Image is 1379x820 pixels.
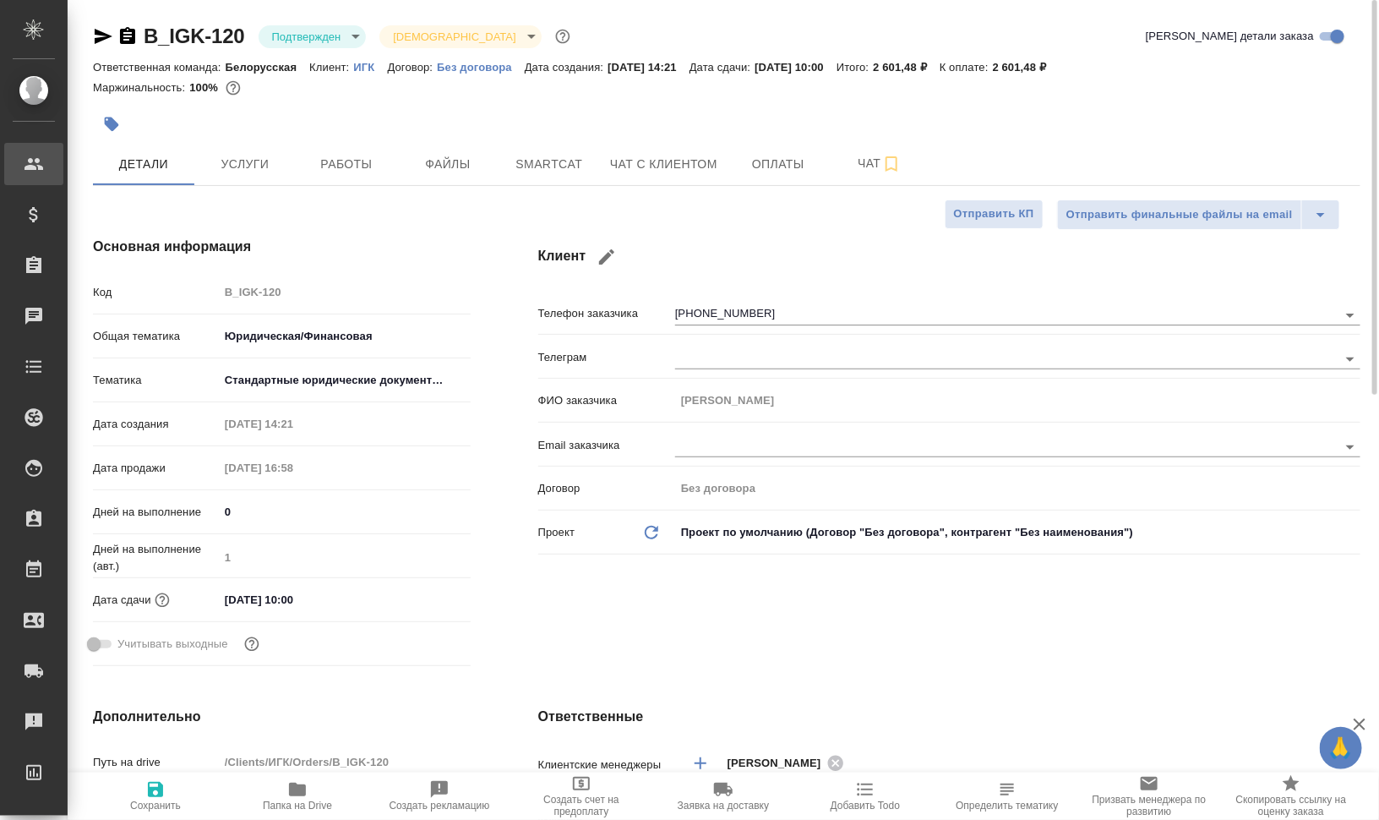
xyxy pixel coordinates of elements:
button: Создать счет на предоплату [510,773,652,820]
button: Сохранить [84,773,226,820]
button: Доп статусы указывают на важность/срочность заказа [552,25,574,47]
p: Код [93,284,219,301]
p: Общая тематика [93,328,219,345]
h4: Ответственные [538,707,1360,727]
button: Отправить КП [945,200,1044,229]
span: Чат [839,153,920,174]
p: Ответственная команда: [93,61,226,74]
p: Дата создания [93,416,219,433]
p: Дней на выполнение [93,504,219,521]
span: Сохранить [130,800,181,812]
button: Папка на Drive [226,773,368,820]
button: Определить тематику [936,773,1078,820]
span: Заявка на доставку [678,800,769,812]
div: Юридическая/Финансовая [219,322,471,351]
h4: Клиент [538,237,1360,277]
p: Проект [538,524,575,541]
p: ИГК [353,61,387,74]
p: [DATE] 10:00 [755,61,837,74]
button: Подтвержден [267,30,346,44]
span: Файлы [407,154,488,175]
p: Дата сдачи [93,592,151,609]
button: Заявка на доставку [652,773,794,820]
span: Работы [306,154,387,175]
div: split button [1057,200,1340,230]
button: Добавить Todo [794,773,936,820]
p: Дата создания: [525,61,608,74]
p: Путь на drive [93,754,219,771]
span: Отправить финальные файлы на email [1066,205,1293,225]
div: Стандартные юридические документы, договоры, уставы [219,366,471,395]
div: Подтвержден [259,25,367,48]
input: ✎ Введи что-нибудь [219,500,471,524]
p: Email заказчика [538,437,675,454]
button: Добавить менеджера [680,743,721,784]
span: Детали [103,154,184,175]
h4: Основная информация [93,237,471,257]
input: Пустое поле [219,545,471,570]
svg: Подписаться [881,154,902,174]
input: Пустое поле [675,388,1360,413]
p: Итого: [837,61,873,74]
p: ФИО заказчика [538,392,675,409]
input: Пустое поле [675,476,1360,500]
p: Белорусская [226,61,310,74]
a: Без договора [437,59,525,74]
span: Призвать менеджера по развитию [1088,794,1210,817]
div: [PERSON_NAME] [728,752,849,774]
button: 0.00 RUB; [222,77,244,99]
p: Тематика [93,372,219,389]
span: Папка на Drive [263,800,332,812]
button: Open [1338,435,1362,459]
p: К оплате: [940,61,993,74]
a: B_IGK-120 [144,25,245,47]
p: Договор: [388,61,438,74]
p: [DATE] 14:21 [608,61,689,74]
button: [DEMOGRAPHIC_DATA] [388,30,521,44]
button: Open [1338,303,1362,327]
button: Скопировать ссылку [117,26,138,46]
span: Скопировать ссылку на оценку заказа [1230,794,1352,817]
button: Если добавить услуги и заполнить их объемом, то дата рассчитается автоматически [151,589,173,611]
button: 🙏 [1320,727,1362,769]
p: Дата сдачи: [689,61,755,74]
input: ✎ Введи что-нибудь [219,588,367,612]
h4: Дополнительно [93,707,471,727]
button: Скопировать ссылку для ЯМессенджера [93,26,113,46]
p: Без договора [437,61,525,74]
div: Проект по умолчанию (Договор "Без договора", контрагент "Без наименования") [675,518,1360,547]
p: Клиентские менеджеры [538,757,675,774]
span: Учитывать выходные [117,636,228,653]
span: Smartcat [509,154,590,175]
button: Призвать менеджера по развитию [1078,773,1220,820]
span: Добавить Todo [831,800,900,812]
span: [PERSON_NAME] детали заказа [1146,28,1314,45]
p: Договор [538,480,675,497]
button: Скопировать ссылку на оценку заказа [1220,773,1362,820]
span: Оплаты [738,154,819,175]
span: 🙏 [1327,730,1355,766]
span: [PERSON_NAME] [728,755,831,772]
p: 2 601,48 ₽ [993,61,1060,74]
span: Определить тематику [956,800,1058,812]
button: Создать рекламацию [368,773,510,820]
button: Добавить тэг [93,106,130,143]
input: Пустое поле [219,456,367,480]
span: Чат с клиентом [610,154,717,175]
span: Отправить КП [954,205,1034,224]
p: Дата продажи [93,460,219,477]
span: Услуги [204,154,286,175]
input: Пустое поле [219,280,471,304]
p: Телеграм [538,349,675,366]
p: Телефон заказчика [538,305,675,322]
button: Выбери, если сб и вс нужно считать рабочими днями для выполнения заказа. [241,633,263,655]
p: Дней на выполнение (авт.) [93,541,219,575]
span: Создать счет на предоплату [521,794,642,817]
button: Отправить финальные файлы на email [1057,200,1302,230]
button: Open [1338,347,1362,371]
div: Подтвержден [379,25,541,48]
a: ИГК [353,59,387,74]
p: 100% [189,81,222,94]
p: Маржинальность: [93,81,189,94]
p: Клиент: [309,61,353,74]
